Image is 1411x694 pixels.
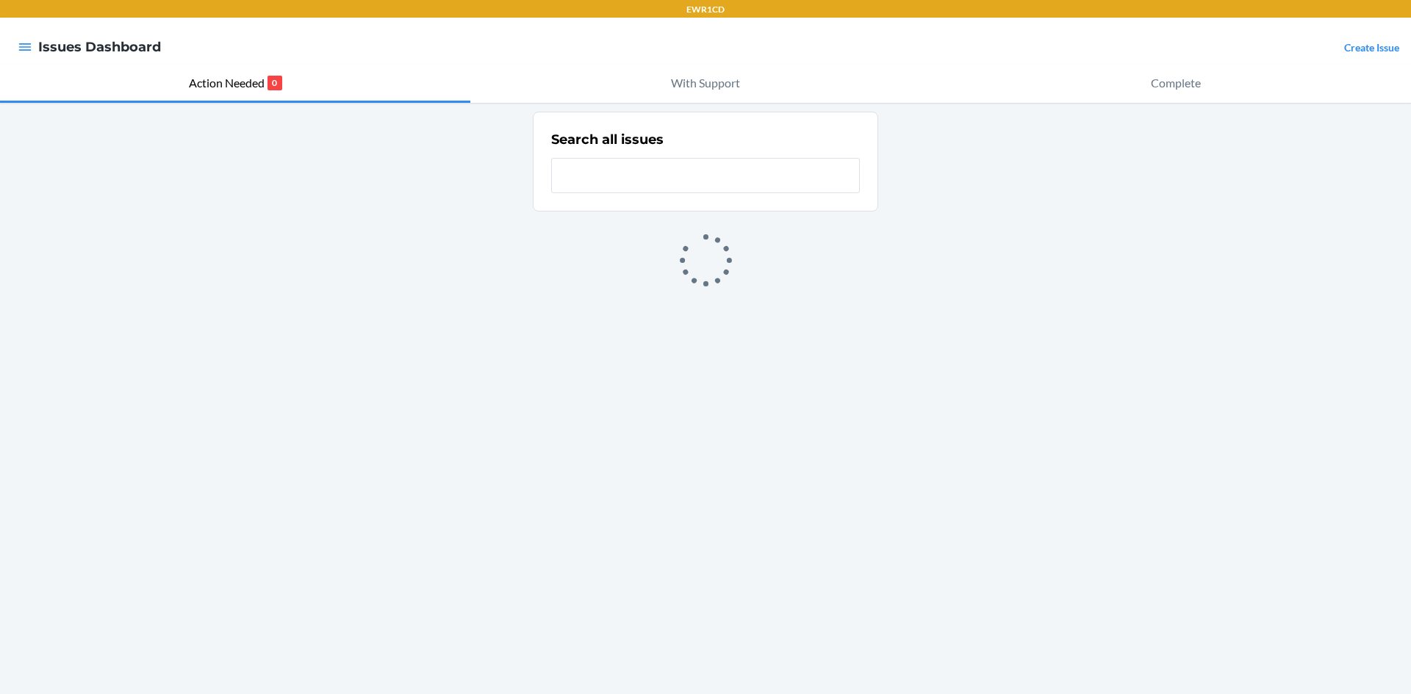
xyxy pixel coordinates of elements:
[1151,74,1201,92] p: Complete
[941,65,1411,103] button: Complete
[671,74,740,92] p: With Support
[38,37,161,57] h4: Issues Dashboard
[686,3,725,16] p: EWR1CD
[470,65,941,103] button: With Support
[1344,41,1399,54] a: Create Issue
[268,76,282,90] p: 0
[189,74,265,92] p: Action Needed
[551,130,664,149] h2: Search all issues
